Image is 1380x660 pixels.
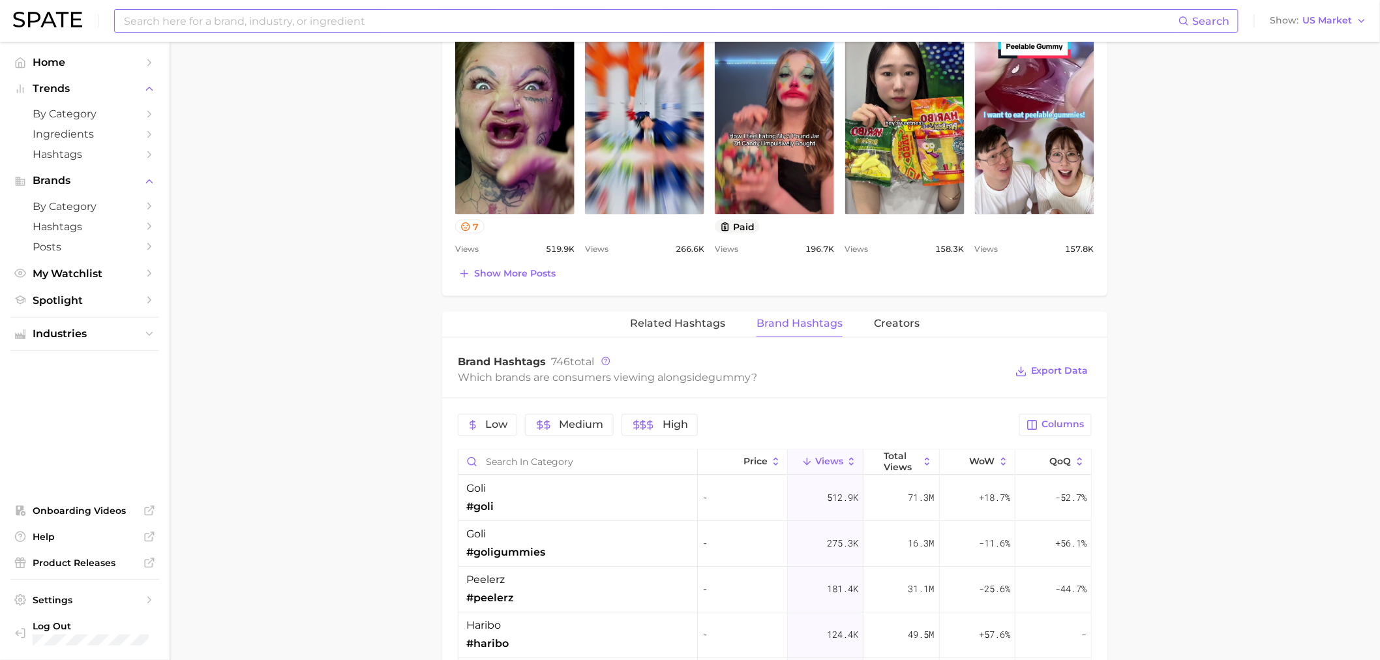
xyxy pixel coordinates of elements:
span: Brand Hashtags [757,318,843,330]
span: WoW [970,457,995,467]
span: 49.5m [908,627,935,643]
span: 275.3k [827,536,858,552]
span: 519.9k [546,241,575,257]
span: #goligummies [466,545,545,561]
span: Home [33,56,137,68]
span: Show [1270,17,1299,24]
span: #peelerz [466,591,514,607]
span: US Market [1303,17,1353,24]
span: -44.7% [1055,582,1087,597]
span: Brand Hashtags [458,356,546,368]
span: 181.4k [827,582,858,597]
span: Views [845,241,869,257]
input: Search here for a brand, industry, or ingredient [123,10,1178,32]
span: Medium [560,420,604,430]
a: My Watchlist [10,263,159,284]
a: by Category [10,196,159,217]
span: Columns [1042,419,1085,430]
button: ShowUS Market [1267,12,1370,29]
a: Onboarding Videos [10,501,159,520]
span: 158.3k [936,241,965,257]
span: -25.6% [979,582,1010,597]
span: -11.6% [979,536,1010,552]
button: Price [698,450,788,475]
span: 31.1m [908,582,935,597]
a: Home [10,52,159,72]
span: Views [585,241,608,257]
span: 71.3m [908,490,935,506]
span: Related Hashtags [630,318,725,330]
button: paid [715,220,760,233]
button: Show more posts [455,265,559,283]
span: 124.4k [827,627,858,643]
span: Views [975,241,998,257]
span: 746 [551,356,570,368]
a: Settings [10,590,159,610]
button: Total Views [863,450,939,475]
a: by Category [10,104,159,124]
span: Creators [874,318,920,330]
span: Brands [33,175,137,187]
span: Search [1193,15,1230,27]
button: Views [788,450,863,475]
span: QoQ [1050,457,1072,467]
span: gummy [708,372,751,384]
span: Trends [33,83,137,95]
span: Spotlight [33,294,137,307]
button: 7 [455,220,485,233]
button: peelerz#peelerz-181.4k31.1m-25.6%-44.7% [458,567,1091,613]
button: goli#goli-512.9k71.3m+18.7%-52.7% [458,476,1091,522]
span: -52.7% [1055,490,1087,506]
a: Help [10,527,159,547]
a: Hashtags [10,217,159,237]
button: Industries [10,324,159,344]
button: goli#goligummies-275.3k16.3m-11.6%+56.1% [458,522,1091,567]
span: - [1081,627,1087,643]
span: haribo [466,618,501,634]
span: Show more posts [474,268,556,279]
input: Search in category [458,450,697,475]
img: SPATE [13,12,82,27]
button: Export Data [1012,363,1092,381]
span: Total Views [884,451,920,472]
span: +18.7% [979,490,1010,506]
a: Product Releases [10,553,159,573]
button: Brands [10,171,159,190]
span: 16.3m [908,536,935,552]
span: Low [485,420,507,430]
span: Views [715,241,738,257]
span: 266.6k [676,241,704,257]
button: WoW [940,450,1015,475]
span: - [703,627,782,643]
span: by Category [33,108,137,120]
span: Onboarding Videos [33,505,137,517]
button: Trends [10,79,159,98]
button: Columns [1019,414,1092,436]
span: Hashtags [33,148,137,160]
span: High [663,420,688,430]
a: Posts [10,237,159,257]
span: Help [33,531,137,543]
span: #haribo [466,637,509,652]
span: total [551,356,594,368]
span: #goli [466,500,494,515]
span: goli [466,481,486,497]
span: Posts [33,241,137,253]
span: 196.7k [806,241,835,257]
a: Ingredients [10,124,159,144]
span: 157.8k [1066,241,1094,257]
span: goli [466,527,486,543]
a: Spotlight [10,290,159,310]
span: Product Releases [33,557,137,569]
span: - [703,490,782,506]
span: peelerz [466,573,505,588]
span: - [703,536,782,552]
span: - [703,582,782,597]
span: Views [455,241,479,257]
span: Industries [33,328,137,340]
span: Log Out [33,620,209,632]
span: Price [743,457,768,467]
span: Export Data [1031,366,1088,377]
span: Ingredients [33,128,137,140]
a: Log out. Currently logged in with e-mail lauren.alexander@emersongroup.com. [10,616,159,650]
